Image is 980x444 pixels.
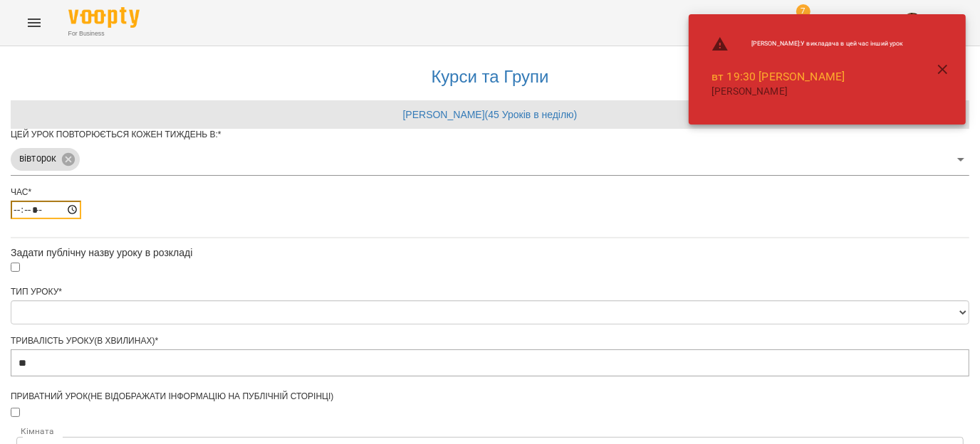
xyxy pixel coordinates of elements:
[11,186,969,199] div: Час
[11,152,65,166] span: вівторок
[11,335,969,347] div: Тривалість уроку(в хвилинах)
[11,144,969,176] div: вівторок
[11,391,969,403] div: Приватний урок(не відображати інформацію на публічній сторінці)
[403,109,578,120] a: [PERSON_NAME] ( 45 Уроків в неділю )
[11,245,969,260] div: Задати публічну назву уроку в розкладі
[11,286,969,298] div: Тип Уроку
[11,129,969,141] div: Цей урок повторюється кожен тиждень в:
[700,30,914,58] li: [PERSON_NAME] : У викладача в цей час інший урок
[796,4,810,18] span: 7
[68,29,140,38] span: For Business
[17,6,51,40] button: Menu
[11,148,80,171] div: вівторок
[711,85,903,99] p: [PERSON_NAME]
[68,7,140,28] img: Voopty Logo
[18,68,962,86] h3: Курси та Групи
[711,70,845,83] a: вт 19:30 [PERSON_NAME]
